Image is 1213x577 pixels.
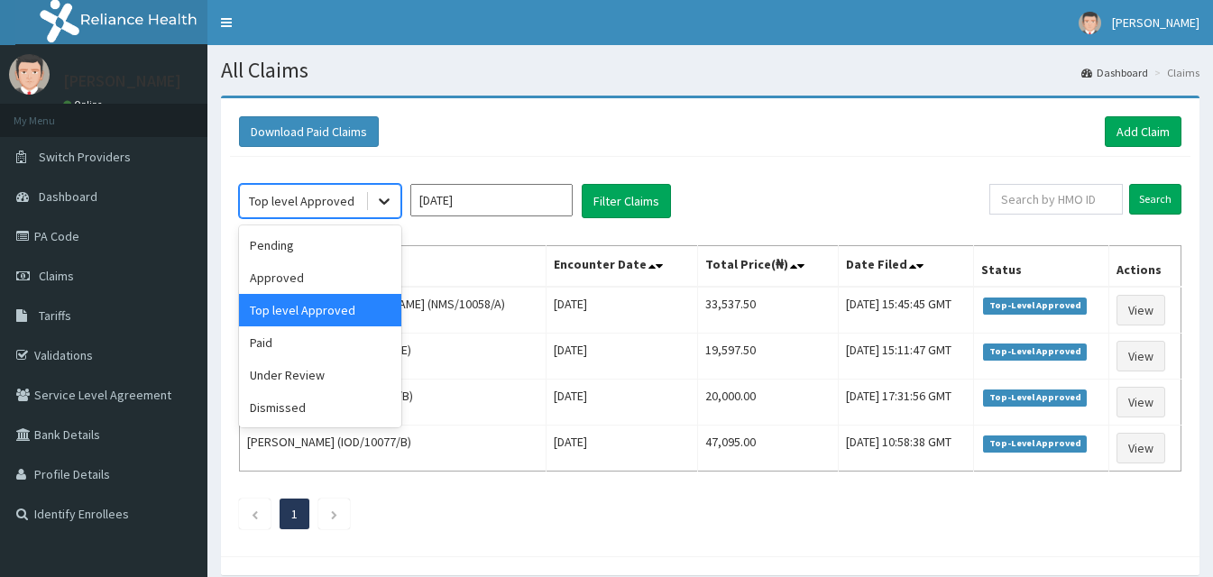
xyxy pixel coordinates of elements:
[239,116,379,147] button: Download Paid Claims
[1117,341,1165,371] a: View
[546,287,697,334] td: [DATE]
[39,268,74,284] span: Claims
[974,246,1109,288] th: Status
[546,380,697,426] td: [DATE]
[1081,65,1148,80] a: Dashboard
[983,298,1087,314] span: Top-Level Approved
[698,287,839,334] td: 33,537.50
[698,380,839,426] td: 20,000.00
[582,184,671,218] button: Filter Claims
[39,307,71,324] span: Tariffs
[9,54,50,95] img: User Image
[63,98,106,111] a: Online
[546,426,697,472] td: [DATE]
[1129,184,1181,215] input: Search
[330,506,338,522] a: Next page
[1150,65,1199,80] li: Claims
[546,246,697,288] th: Encounter Date
[1105,116,1181,147] a: Add Claim
[839,334,974,380] td: [DATE] 15:11:47 GMT
[1117,387,1165,417] a: View
[251,506,259,522] a: Previous page
[291,506,298,522] a: Page 1 is your current page
[239,261,401,294] div: Approved
[239,326,401,359] div: Paid
[839,380,974,426] td: [DATE] 17:31:56 GMT
[983,343,1087,360] span: Top-Level Approved
[698,426,839,472] td: 47,095.00
[839,426,974,472] td: [DATE] 10:58:38 GMT
[1117,295,1165,325] a: View
[983,435,1087,452] span: Top-Level Approved
[839,287,974,334] td: [DATE] 15:45:45 GMT
[249,192,354,210] div: Top level Approved
[989,184,1123,215] input: Search by HMO ID
[1079,12,1101,34] img: User Image
[983,389,1087,406] span: Top-Level Approved
[239,391,401,424] div: Dismissed
[239,294,401,326] div: Top level Approved
[546,334,697,380] td: [DATE]
[1112,14,1199,31] span: [PERSON_NAME]
[239,359,401,391] div: Under Review
[698,334,839,380] td: 19,597.50
[410,184,573,216] input: Select Month and Year
[839,246,974,288] th: Date Filed
[240,426,547,472] td: [PERSON_NAME] (IOD/10077/B)
[39,188,97,205] span: Dashboard
[698,246,839,288] th: Total Price(₦)
[239,229,401,261] div: Pending
[1117,433,1165,463] a: View
[1109,246,1181,288] th: Actions
[221,59,1199,82] h1: All Claims
[63,73,181,89] p: [PERSON_NAME]
[39,149,131,165] span: Switch Providers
